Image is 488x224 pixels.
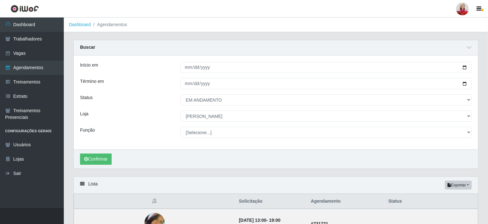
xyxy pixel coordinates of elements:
[74,177,478,194] div: Lista
[239,218,266,223] time: [DATE] 13:00
[80,154,112,165] button: Confirmar
[80,45,95,50] strong: Buscar
[80,78,104,85] label: Término em
[385,194,478,209] th: Status
[91,21,127,28] li: Agendamentos
[307,194,385,209] th: Agendamento
[80,111,88,117] label: Loja
[445,181,472,190] button: Exportar
[80,62,98,69] label: Início em
[80,127,95,134] label: Função
[11,5,39,13] img: CoreUI Logo
[239,218,280,223] strong: -
[235,194,307,209] th: Solicitação
[269,218,281,223] time: 19:00
[69,22,91,27] a: Dashboard
[80,94,93,101] label: Status
[64,18,488,32] nav: breadcrumb
[181,62,472,73] input: 00/00/0000
[181,78,472,89] input: 00/00/0000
